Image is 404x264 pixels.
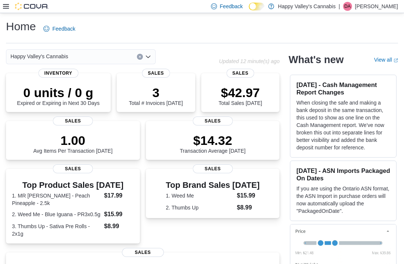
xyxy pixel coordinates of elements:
[180,133,246,154] div: Transaction Average [DATE]
[296,99,390,151] p: When closing the safe and making a bank deposit in the same transaction, this used to show as one...
[219,58,280,64] p: Updated 12 minute(s) ago
[220,3,243,10] span: Feedback
[339,2,340,11] p: |
[122,248,164,257] span: Sales
[345,2,351,11] span: DA
[12,223,101,237] dt: 3. Thumbs Up - Sativa Pre Rolls - 2x1g
[296,81,390,96] h3: [DATE] - Cash Management Report Changes
[166,204,234,211] dt: 2. Thumbs Up
[12,211,101,218] dt: 2. Weed Me - Blue Iguana - PR3x0.5g
[17,85,100,106] div: Expired or Expiring in Next 30 Days
[104,210,134,219] dd: $15.99
[15,3,49,10] img: Cova
[40,21,78,36] a: Feedback
[137,54,143,60] button: Clear input
[296,167,390,182] h3: [DATE] - ASN Imports Packaged On Dates
[6,19,36,34] h1: Home
[52,25,75,32] span: Feedback
[166,181,260,190] h3: Top Brand Sales [DATE]
[33,133,113,148] p: 1.00
[218,85,262,100] p: $42.97
[12,192,101,207] dt: 1. MR [PERSON_NAME] - Peach Pineapple - 2.5k
[17,85,100,100] p: 0 units / 0 g
[12,181,134,190] h3: Top Product Sales [DATE]
[10,52,68,61] span: Happy Valley's Cannabis
[166,192,234,199] dt: 1. Weed Me
[33,133,113,154] div: Avg Items Per Transaction [DATE]
[193,117,233,125] span: Sales
[288,54,343,66] h2: What's new
[53,117,93,125] span: Sales
[104,222,134,231] dd: $8.99
[237,203,260,212] dd: $8.99
[142,69,170,78] span: Sales
[249,3,264,10] input: Dark Mode
[193,164,233,173] span: Sales
[129,85,183,106] div: Total # Invoices [DATE]
[355,2,398,11] p: [PERSON_NAME]
[237,191,260,200] dd: $15.99
[394,58,398,63] svg: External link
[145,54,151,60] button: Open list of options
[129,85,183,100] p: 3
[39,69,79,78] span: Inventory
[278,2,336,11] p: Happy Valley's Cannabis
[53,164,93,173] span: Sales
[104,191,134,200] dd: $17.99
[226,69,254,78] span: Sales
[343,2,352,11] div: David Asprey
[374,57,398,63] a: View allExternal link
[218,85,262,106] div: Total Sales [DATE]
[180,133,246,148] p: $14.32
[296,185,390,215] p: If you are using the Ontario ASN format, the ASN Import in purchase orders will now automatically...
